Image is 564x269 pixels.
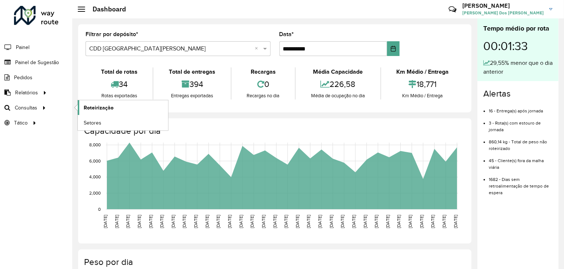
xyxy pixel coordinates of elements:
div: Recargas no dia [233,92,293,99]
div: Recargas [233,67,293,76]
text: 4,000 [89,175,101,179]
div: 226,58 [297,76,378,92]
span: Painel de Sugestão [15,59,59,66]
text: 0 [98,207,101,212]
div: Km Médio / Entrega [383,67,462,76]
span: Consultas [15,104,37,112]
text: [DATE] [261,215,266,228]
text: [DATE] [385,215,390,228]
text: 8,000 [89,143,101,147]
text: [DATE] [159,215,164,228]
a: Roteirização [78,100,168,115]
span: [PERSON_NAME] Dos [PERSON_NAME] [462,10,544,16]
text: [DATE] [182,215,187,228]
h4: Peso por dia [84,257,464,268]
text: [DATE] [114,215,119,228]
text: [DATE] [363,215,368,228]
div: 18,771 [383,76,462,92]
text: [DATE] [419,215,424,228]
text: [DATE] [317,215,322,228]
text: [DATE] [351,215,356,228]
text: [DATE] [295,215,300,228]
text: [DATE] [148,215,153,228]
label: Data [279,30,294,39]
div: 34 [87,76,151,92]
div: Média de ocupação no dia [297,92,378,99]
h2: Dashboard [85,5,126,13]
text: [DATE] [250,215,254,228]
div: 0 [233,76,293,92]
text: 2,000 [89,191,101,195]
li: 860,14 kg - Total de peso não roteirizado [489,133,553,152]
li: 1682 - Dias sem retroalimentação de tempo de espera [489,171,553,196]
text: [DATE] [453,215,458,228]
span: Painel [16,43,29,51]
h3: [PERSON_NAME] [462,2,544,9]
text: [DATE] [193,215,198,228]
text: [DATE] [306,215,311,228]
span: Roteirização [84,104,114,112]
div: Total de entregas [155,67,229,76]
text: [DATE] [283,215,288,228]
div: Rotas exportadas [87,92,151,99]
text: [DATE] [125,215,130,228]
div: Média Capacidade [297,67,378,76]
label: Filtrar por depósito [86,30,138,39]
text: [DATE] [239,215,243,228]
text: [DATE] [340,215,345,228]
text: 6,000 [89,158,101,163]
text: [DATE] [205,215,209,228]
a: Setores [78,115,168,130]
span: Clear all [255,44,261,53]
span: Pedidos [14,74,32,81]
text: [DATE] [374,215,379,228]
h4: Alertas [483,88,553,99]
button: Choose Date [387,41,400,56]
text: [DATE] [272,215,277,228]
div: 00:01:33 [483,34,553,59]
div: Tempo médio por rota [483,24,553,34]
text: [DATE] [171,215,175,228]
h4: Capacidade por dia [84,126,464,136]
text: [DATE] [329,215,334,228]
div: Total de rotas [87,67,151,76]
text: [DATE] [442,215,446,228]
text: [DATE] [431,215,435,228]
text: [DATE] [103,215,108,228]
a: Contato Rápido [445,1,460,17]
text: [DATE] [216,215,220,228]
div: 29,55% menor que o dia anterior [483,59,553,76]
li: 16 - Entrega(s) após jornada [489,102,553,114]
text: [DATE] [408,215,412,228]
span: Tático [14,119,28,127]
div: Entregas exportadas [155,92,229,99]
div: Km Médio / Entrega [383,92,462,99]
text: [DATE] [137,215,142,228]
li: 45 - Cliente(s) fora da malha viária [489,152,553,171]
text: [DATE] [397,215,401,228]
span: Setores [84,119,101,127]
text: [DATE] [227,215,232,228]
div: 394 [155,76,229,92]
span: Relatórios [15,89,38,97]
li: 3 - Rota(s) com estouro de jornada [489,114,553,133]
